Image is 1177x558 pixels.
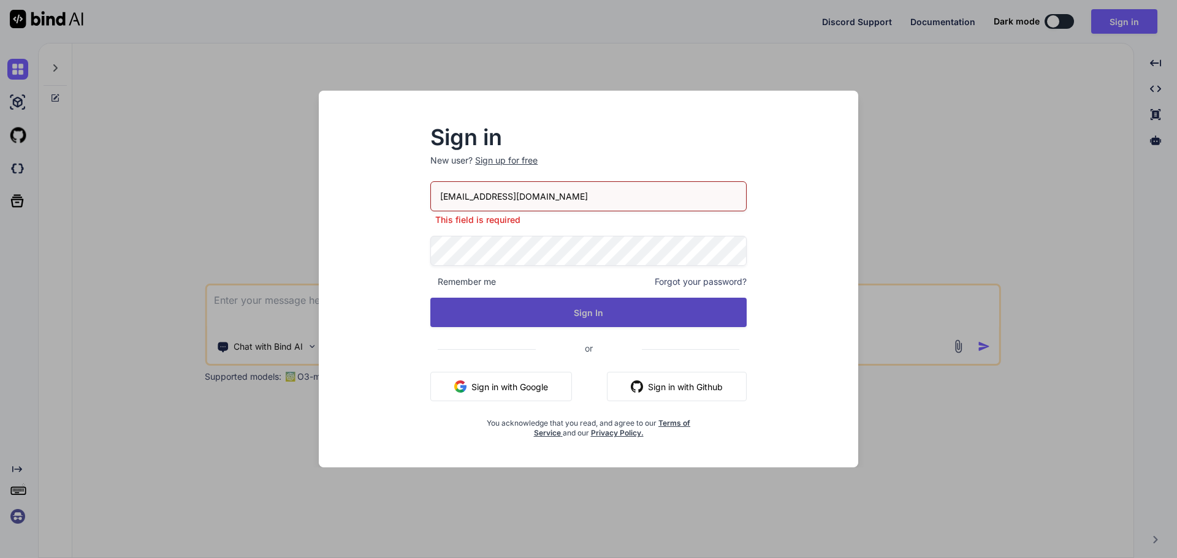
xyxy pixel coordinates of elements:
[430,154,747,181] p: New user?
[534,418,691,437] a: Terms of Service
[454,380,467,393] img: google
[475,154,538,167] div: Sign up for free
[430,127,747,147] h2: Sign in
[430,181,747,211] input: Login or Email
[607,372,747,401] button: Sign in with Github
[483,411,694,438] div: You acknowledge that you read, and agree to our and our
[430,298,747,327] button: Sign In
[430,214,747,226] p: This field is required
[591,428,644,437] a: Privacy Policy.
[430,276,496,288] span: Remember me
[655,276,747,288] span: Forgot your password?
[536,333,642,363] span: or
[430,372,572,401] button: Sign in with Google
[631,380,643,393] img: github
